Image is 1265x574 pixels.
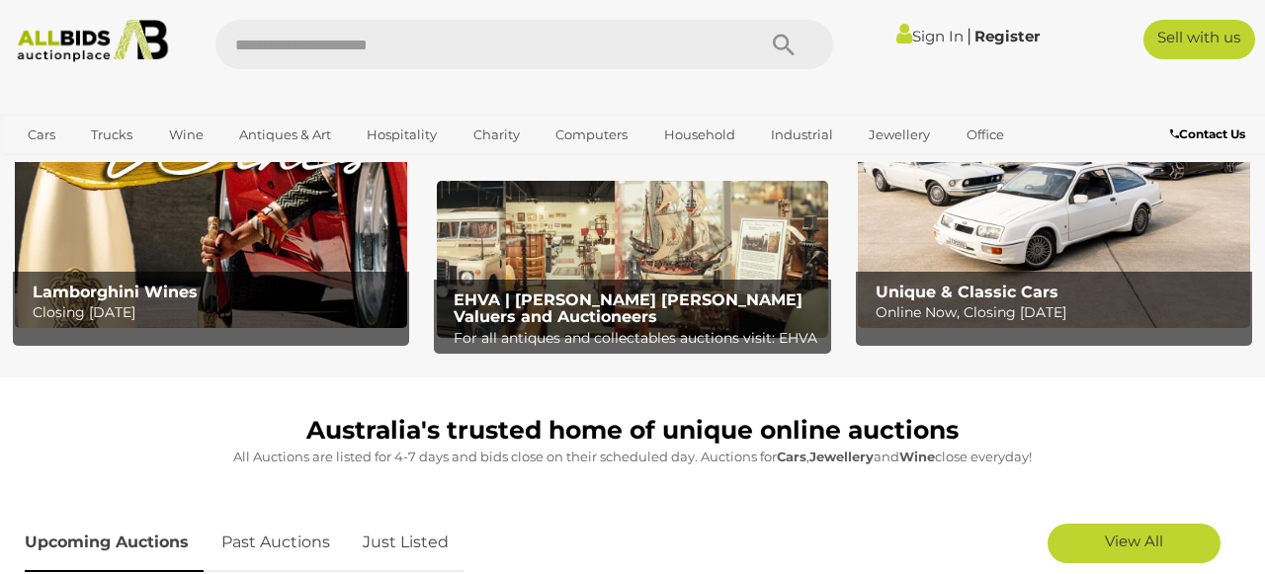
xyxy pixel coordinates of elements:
a: Sports [15,151,81,184]
b: Contact Us [1170,126,1245,141]
p: Online Now, Closing [DATE] [876,300,1242,325]
strong: Wine [899,449,935,464]
a: View All [1048,524,1221,563]
a: Charity [461,119,533,151]
p: For all antiques and collectables auctions visit: EHVA [454,326,820,351]
a: Wine [156,119,216,151]
a: Office [954,119,1017,151]
span: | [967,25,971,46]
span: View All [1105,532,1163,550]
img: EHVA | Evans Hastings Valuers and Auctioneers [437,181,829,338]
a: Antiques & Art [226,119,344,151]
a: Past Auctions [207,514,345,572]
a: Just Listed [348,514,464,572]
a: Jewellery [856,119,943,151]
h1: Australia's trusted home of unique online auctions [25,417,1240,445]
a: Contact Us [1170,123,1250,145]
a: Household [651,119,748,151]
b: Unique & Classic Cars [876,283,1058,301]
a: Sell with us [1143,20,1255,59]
a: Trucks [78,119,145,151]
b: Lamborghini Wines [33,283,198,301]
a: Upcoming Auctions [25,514,204,572]
a: Industrial [758,119,846,151]
a: Hospitality [354,119,450,151]
b: EHVA | [PERSON_NAME] [PERSON_NAME] Valuers and Auctioneers [454,290,802,327]
button: Search [734,20,833,69]
strong: Jewellery [809,449,874,464]
a: [GEOGRAPHIC_DATA] [91,151,257,184]
a: Cars [15,119,68,151]
a: Computers [543,119,640,151]
strong: Cars [777,449,806,464]
p: All Auctions are listed for 4-7 days and bids close on their scheduled day. Auctions for , and cl... [25,446,1240,468]
a: EHVA | Evans Hastings Valuers and Auctioneers EHVA | [PERSON_NAME] [PERSON_NAME] Valuers and Auct... [437,181,829,338]
img: Allbids.com.au [9,20,176,62]
a: Sign In [896,27,964,45]
a: Register [974,27,1040,45]
p: Closing [DATE] [33,300,399,325]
